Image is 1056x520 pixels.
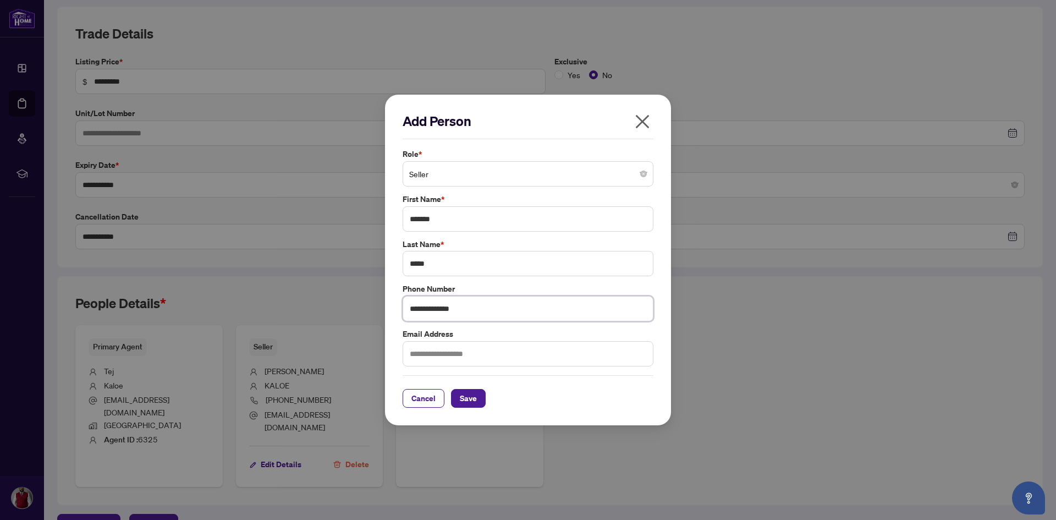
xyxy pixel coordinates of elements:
label: Role [403,148,653,160]
span: Seller [409,163,647,184]
button: Cancel [403,389,444,408]
span: close-circle [640,171,647,177]
label: First Name [403,193,653,205]
button: Open asap [1012,481,1045,514]
label: Phone Number [403,283,653,295]
label: Last Name [403,238,653,250]
span: Save [460,390,477,407]
button: Save [451,389,486,408]
span: Cancel [411,390,436,407]
label: Email Address [403,328,653,340]
h2: Add Person [403,112,653,130]
span: close [634,113,651,130]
